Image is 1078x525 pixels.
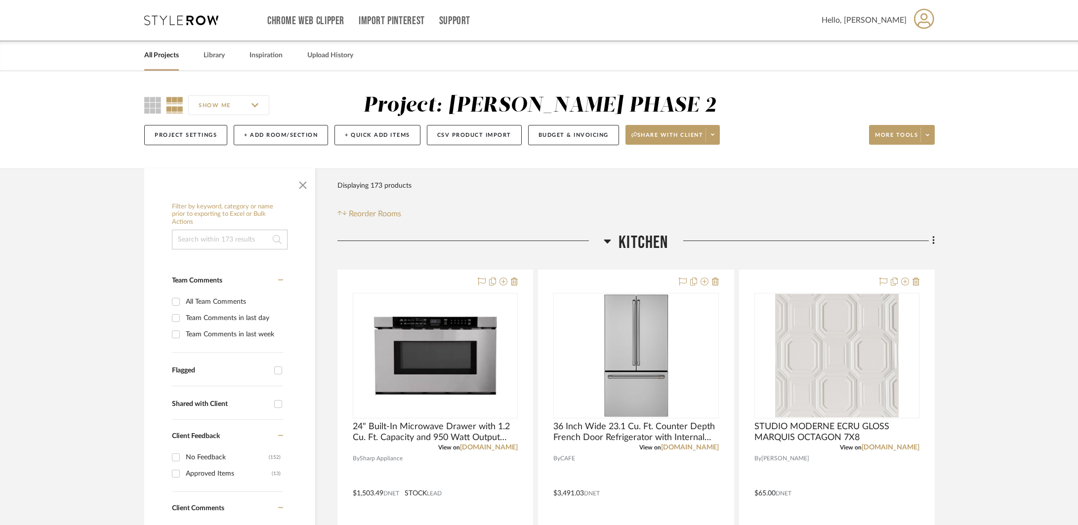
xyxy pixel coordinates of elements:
button: + Quick Add Items [334,125,420,145]
img: STUDIO MODERNE ECRU GLOSS MARQUIS OCTAGON 7X8 [775,294,899,417]
button: More tools [869,125,935,145]
div: Displaying 173 products [337,176,412,196]
span: By [754,454,761,463]
div: Team Comments in last day [186,310,281,326]
span: By [553,454,560,463]
span: Reorder Rooms [349,208,401,220]
button: Close [293,173,313,193]
a: [DOMAIN_NAME] [862,444,919,451]
span: STUDIO MODERNE ECRU GLOSS MARQUIS OCTAGON 7X8 [754,421,919,443]
button: Share with client [625,125,720,145]
span: Client Feedback [172,433,220,440]
a: Inspiration [249,49,283,62]
div: (152) [269,449,281,465]
a: Import Pinterest [359,17,425,25]
span: More tools [875,131,918,146]
span: Team Comments [172,277,222,284]
img: 24" Built-In Microwave Drawer with 1.2 Cu. Ft. Capacity and 950 Watt Output Power and Angled Touc... [373,294,497,417]
a: Library [204,49,225,62]
button: CSV Product Import [427,125,522,145]
div: 0 [353,293,517,418]
div: (13) [272,466,281,482]
span: CAFE [560,454,575,463]
span: Share with client [631,131,704,146]
img: 36 Inch Wide 23.1 Cu. Ft. Counter Depth French Door Refrigerator with Internal Dispenser and Wi-F... [574,294,698,417]
h6: Filter by keyword, category or name prior to exporting to Excel or Bulk Actions [172,203,288,226]
div: All Team Comments [186,294,281,310]
button: Budget & Invoicing [528,125,619,145]
span: By [353,454,360,463]
a: All Projects [144,49,179,62]
span: View on [840,444,862,450]
a: Chrome Web Clipper [267,17,344,25]
a: Upload History [307,49,353,62]
div: Shared with Client [172,400,269,408]
div: 0 [755,293,919,418]
span: Hello, [PERSON_NAME] [822,14,907,26]
a: [DOMAIN_NAME] [661,444,719,451]
span: View on [639,444,661,450]
div: Approved Items [186,466,272,482]
span: View on [438,444,460,450]
div: No Feedback [186,449,269,465]
div: 0 [554,293,718,418]
div: Project: [PERSON_NAME] PHASE 2 [363,95,716,116]
input: Search within 173 results [172,230,288,249]
span: 24" Built-In Microwave Drawer with 1.2 Cu. Ft. Capacity and 950 Watt Output Power and Angled Touc... [353,421,518,443]
span: [PERSON_NAME] [761,454,809,463]
a: Support [439,17,470,25]
button: Project Settings [144,125,227,145]
div: Team Comments in last week [186,326,281,342]
span: Kitchen [619,232,668,253]
span: Sharp Appliance [360,454,403,463]
button: Reorder Rooms [337,208,401,220]
button: + Add Room/Section [234,125,328,145]
div: Flagged [172,366,269,375]
a: [DOMAIN_NAME] [460,444,518,451]
span: Client Comments [172,505,224,512]
span: 36 Inch Wide 23.1 Cu. Ft. Counter Depth French Door Refrigerator with Internal Dispenser and Wi-F... [553,421,718,443]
